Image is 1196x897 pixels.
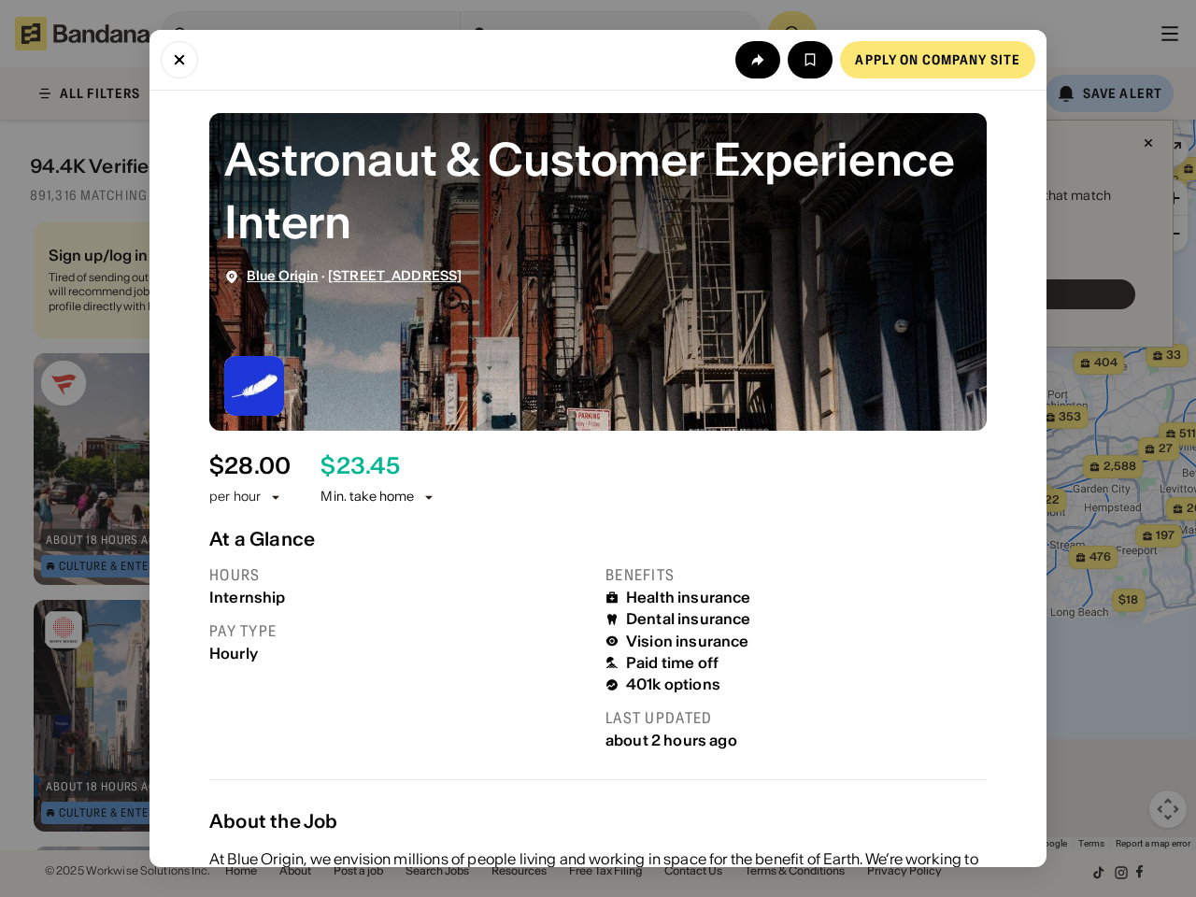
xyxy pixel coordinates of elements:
div: · [247,268,462,284]
a: [STREET_ADDRESS] [328,267,462,284]
div: Internship [209,589,591,606]
div: Pay type [209,621,591,641]
div: Health insurance [626,589,751,606]
div: $ 28.00 [209,453,291,480]
div: About the Job [209,810,987,833]
div: Dental insurance [626,610,751,628]
div: about 2 hours ago [605,732,987,749]
div: $ 23.45 [320,453,399,480]
div: per hour [209,488,261,506]
div: Min. take home [320,488,436,506]
div: 401k options [626,676,720,693]
img: Blue Origin logo [224,356,284,416]
div: Vision insurance [626,633,749,650]
div: Benefits [605,565,987,585]
div: Astronaut & Customer Experience Intern [224,128,972,253]
button: Close [161,41,198,78]
div: Apply on company site [855,53,1020,66]
div: Hourly [209,645,591,662]
div: At a Glance [209,528,987,550]
div: Hours [209,565,591,585]
div: Paid time off [626,654,719,672]
a: Blue Origin [247,267,319,284]
div: Last updated [605,708,987,728]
